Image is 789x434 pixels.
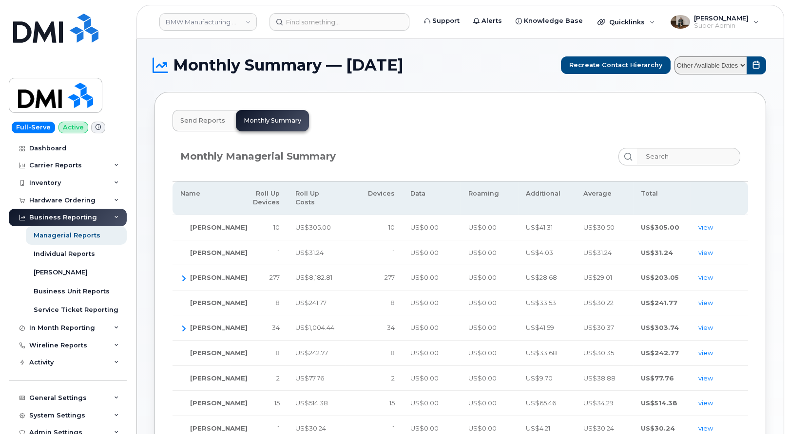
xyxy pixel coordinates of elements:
span: 10 [388,223,395,231]
span: 15 [274,399,280,407]
span: US$30.37 [583,324,614,331]
span: US$0.00 [410,324,439,331]
a: Monthly Summary [236,110,308,131]
span: Roaming [468,190,499,197]
span: [PERSON_NAME] [190,273,248,281]
a: view [698,299,713,307]
span: US$30.24 [295,424,326,432]
a: Send Reports [173,110,232,131]
span: 8 [275,299,280,307]
span: [PERSON_NAME] [190,223,248,231]
span: [PERSON_NAME] [190,399,248,407]
span: 8 [390,299,395,307]
span: Roll Up Devices [253,190,280,206]
span: Roll Up Costs [295,190,319,206]
span: US$41.59 [526,324,554,331]
span: Average [583,190,612,197]
span: US$0.00 [410,273,439,281]
span: US$0.00 [468,399,496,407]
span: US$0.00 [468,299,496,307]
span: US$0.00 [410,299,439,307]
a: view [698,223,713,231]
span: US$0.00 [410,223,439,231]
span: Send Reports [180,117,225,125]
a: view [698,324,713,331]
span: US$241.77 [295,299,327,307]
span: US$30.50 [583,223,615,231]
span: Name [180,190,200,197]
li: US$305.00 [641,223,683,232]
span: US$77.76 [295,374,324,382]
a: view [698,349,713,357]
span: US$0.00 [468,424,496,432]
span: 2 [391,374,395,382]
span: [PERSON_NAME] [190,249,248,256]
span: US$4.03 [526,249,553,256]
span: US$0.00 [410,349,439,357]
input: Search [637,148,740,165]
span: US$34.29 [583,399,614,407]
li: US$30.24 [641,424,683,433]
span: 277 [269,273,280,281]
span: 15 [389,399,395,407]
span: US$0.00 [468,374,496,382]
button: Recreate Contact Hierarchy [561,56,671,74]
span: US$305.00 [295,223,331,231]
span: US$0.00 [468,324,496,331]
li: US$514.38 [641,398,683,408]
li: US$242.77 [641,348,683,358]
span: US$33.68 [526,349,557,357]
span: US$0.00 [468,249,496,256]
span: US$1,004.44 [295,324,334,331]
span: US$0.00 [410,399,439,407]
span: US$0.00 [468,223,496,231]
span: 10 [273,223,280,231]
span: US$242.77 [295,349,328,357]
a: view [698,273,713,281]
span: US$30.35 [583,349,614,357]
span: [PERSON_NAME] [190,299,248,307]
span: [PERSON_NAME] [190,424,248,432]
div: Monthly Managerial Summary [180,149,336,163]
span: US$0.00 [410,374,439,382]
span: Data [410,190,425,197]
span: 1 [393,424,395,432]
span: US$31.24 [295,249,324,256]
span: US$30.22 [583,299,614,307]
a: view [698,374,713,382]
iframe: Messenger Launcher [747,392,782,427]
span: US$29.01 [583,273,612,281]
li: US$241.77 [641,298,683,307]
span: US$33.53 [526,299,556,307]
span: Monthly Summary — [DATE] [173,58,404,72]
a: view [698,399,713,407]
span: 34 [387,324,395,331]
li: US$303.74 [641,323,683,332]
span: 277 [385,273,395,281]
span: [PERSON_NAME] [190,374,248,382]
span: US$0.00 [468,273,496,281]
span: 8 [275,349,280,357]
span: US$30.24 [583,424,614,432]
span: 2 [276,374,280,382]
span: Additional [526,190,560,197]
span: [PERSON_NAME] [190,324,248,331]
li: US$31.24 [641,248,683,257]
span: US$41.31 [526,223,553,231]
span: 34 [272,324,280,331]
span: 1 [393,249,395,256]
li: US$77.76 [641,374,683,383]
span: US$514.38 [295,399,328,407]
span: US$0.00 [468,349,496,357]
span: US$65.46 [526,399,556,407]
span: 1 [278,249,280,256]
span: US$8,182.81 [295,273,332,281]
span: US$28.68 [526,273,557,281]
span: Recreate Contact Hierarchy [569,60,662,70]
span: US$0.00 [410,249,439,256]
span: Devices [368,190,395,197]
span: US$4.21 [526,424,550,432]
span: US$31.24 [583,249,612,256]
span: US$38.88 [583,374,616,382]
span: US$0.00 [410,424,439,432]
